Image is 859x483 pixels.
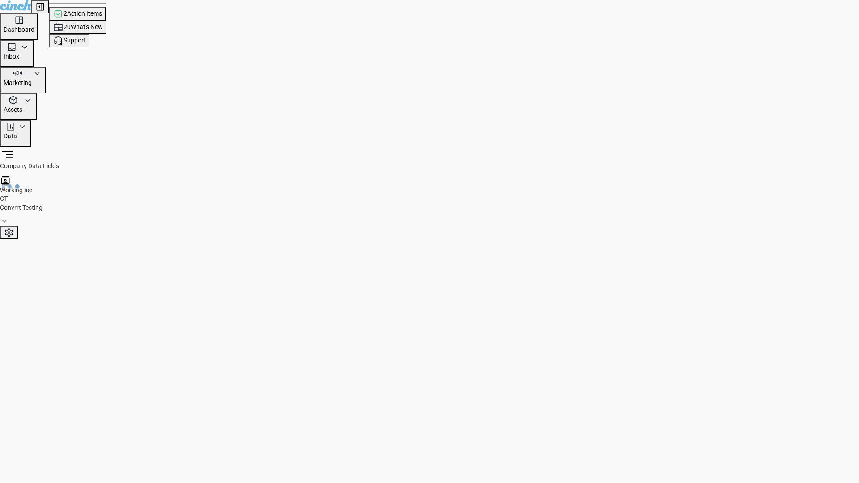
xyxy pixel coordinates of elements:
p: Inbox [4,52,19,61]
span: Support [64,37,86,44]
button: 20What's New [49,21,106,34]
span: Action Items [67,10,102,17]
span: What's New [71,23,103,30]
p: Dashboard [4,25,34,34]
p: Data [4,132,17,141]
p: Assets [4,106,22,114]
span: 20 [64,23,71,30]
button: Support [49,34,89,47]
p: Marketing [4,79,32,88]
span: 2 [64,10,67,17]
button: 2Action Items [49,7,106,21]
